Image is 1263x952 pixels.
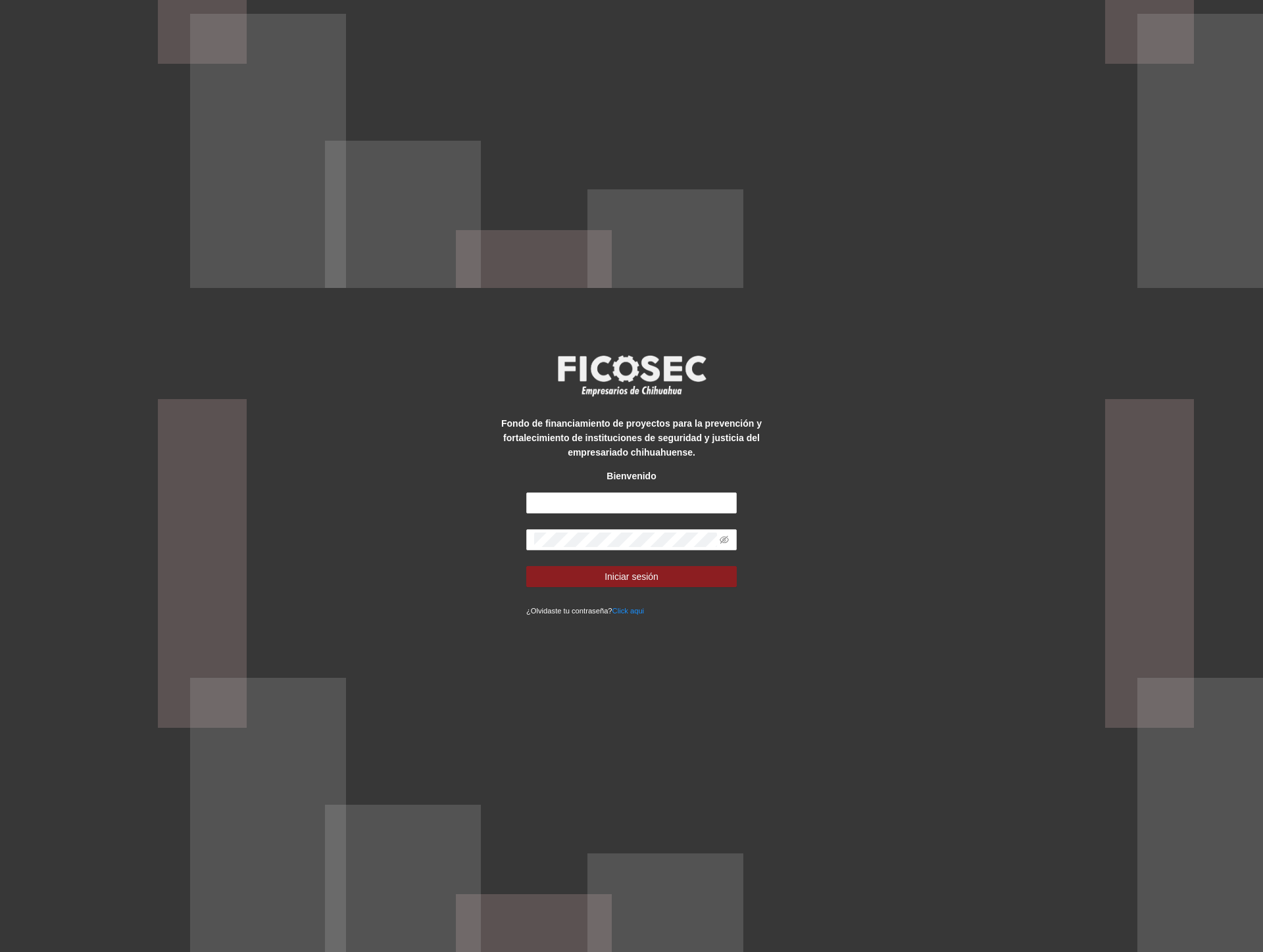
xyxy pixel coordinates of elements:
[526,566,737,587] button: Iniciar sesión
[501,418,762,458] strong: Fondo de financiamiento de proyectos para la prevención y fortalecimiento de instituciones de seg...
[612,607,645,615] a: Click aqui
[526,607,644,615] small: ¿Olvidaste tu contraseña?
[549,351,714,400] img: logo
[720,535,729,544] span: eye-invisible
[605,569,658,584] span: Iniciar sesión
[607,471,656,481] strong: Bienvenido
